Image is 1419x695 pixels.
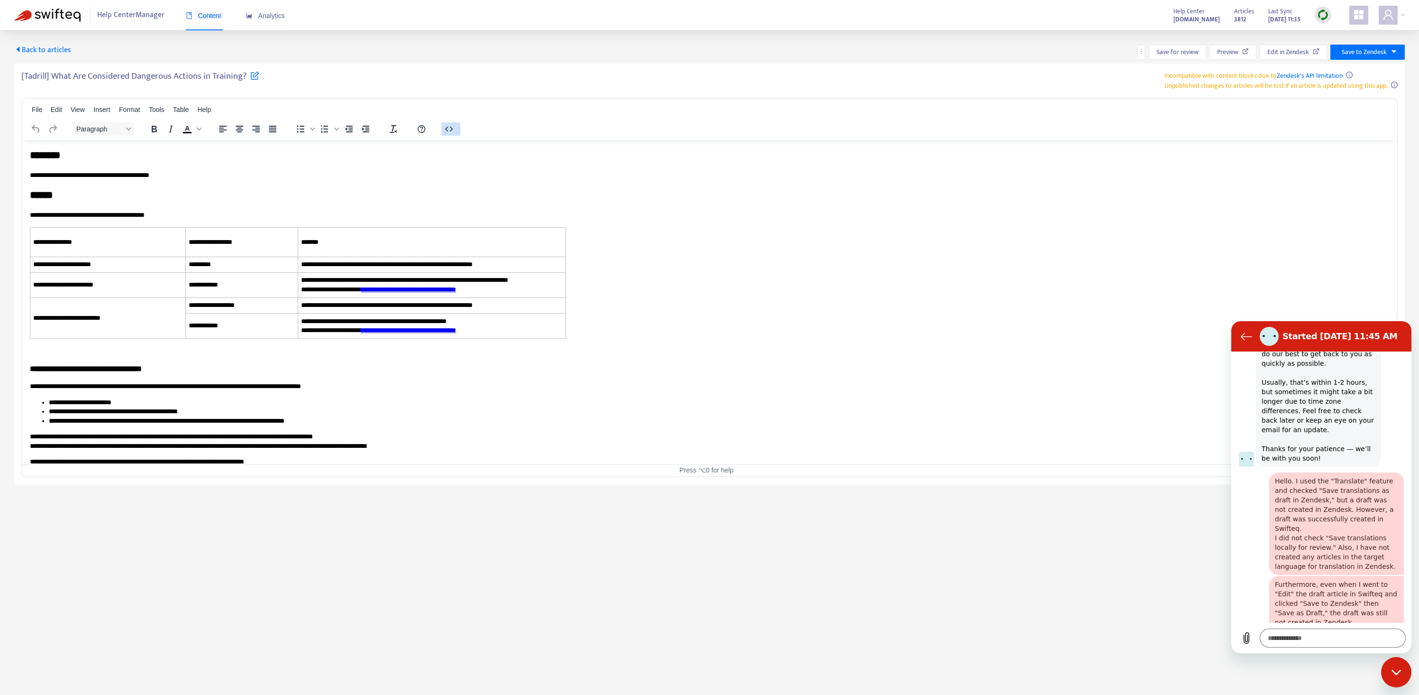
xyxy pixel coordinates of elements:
[1234,6,1254,17] span: Articles
[246,12,253,19] span: area-chart
[317,122,340,136] div: Numbered list
[197,106,211,113] span: Help
[1173,6,1205,17] span: Help Center
[1231,321,1411,653] iframe: Messaging window
[1217,47,1238,57] span: Preview
[1138,48,1144,55] span: more
[163,122,179,136] button: Italic
[8,8,1367,335] body: Rich Text Area. Press ALT-0 for help.
[1164,70,1343,81] span: Incompatible with content blocks due to
[1234,14,1246,25] strong: 3812
[149,106,165,113] span: Tools
[1317,9,1329,21] img: sync.dc5367851b00ba804db3.png
[1149,45,1206,60] button: Save for review
[173,106,189,113] span: Table
[1268,14,1300,25] strong: [DATE] 11:35
[119,106,140,113] span: Format
[248,122,264,136] button: Align right
[76,125,123,133] span: Paragraph
[14,9,81,22] img: Swifteq
[45,122,61,136] button: Redo
[179,122,203,136] div: Text color Black
[357,122,374,136] button: Increase indent
[1353,9,1364,20] span: appstore
[1342,47,1387,57] span: Save to Zendesk
[1267,47,1309,57] span: Edit in Zendesk
[293,122,316,136] div: Bullet list
[1209,45,1256,60] button: Preview
[341,122,357,136] button: Decrease indent
[1260,45,1327,60] button: Edit in Zendesk
[1277,70,1343,81] a: Zendesk's API limitation
[186,12,221,19] span: Content
[231,122,247,136] button: Align center
[1156,47,1199,57] span: Save for review
[1381,657,1411,687] iframe: Button to launch messaging window, conversation in progress
[1346,72,1353,78] span: info-circle
[21,71,259,87] h5: [Tadrill] What Are Considered Dangerous Actions in Training?
[1391,82,1398,88] span: info-circle
[1382,9,1394,20] span: user
[186,12,192,19] span: book
[73,122,134,136] button: Block Paragraph
[413,122,430,136] button: Help
[32,106,43,113] span: File
[265,122,281,136] button: Justify
[28,122,44,136] button: Undo
[93,106,110,113] span: Insert
[1268,6,1292,17] span: Last Sync
[1173,14,1220,25] a: [DOMAIN_NAME]
[14,46,22,53] span: caret-left
[1391,48,1397,55] span: caret-down
[51,106,62,113] span: Edit
[1330,45,1405,60] button: Save to Zendeskcaret-down
[14,44,71,56] span: Back to articles
[1164,80,1388,91] span: Unpublished changes to articles will be lost if an article is updated using this app.
[97,6,165,24] span: Help Center Manager
[71,106,85,113] span: View
[22,140,1397,464] iframe: Rich Text Area
[1137,45,1145,60] button: more
[146,122,162,136] button: Bold
[480,466,934,474] div: Press ⌥0 for help
[215,122,231,136] button: Align left
[385,122,402,136] button: Clear formatting
[246,12,285,19] span: Analytics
